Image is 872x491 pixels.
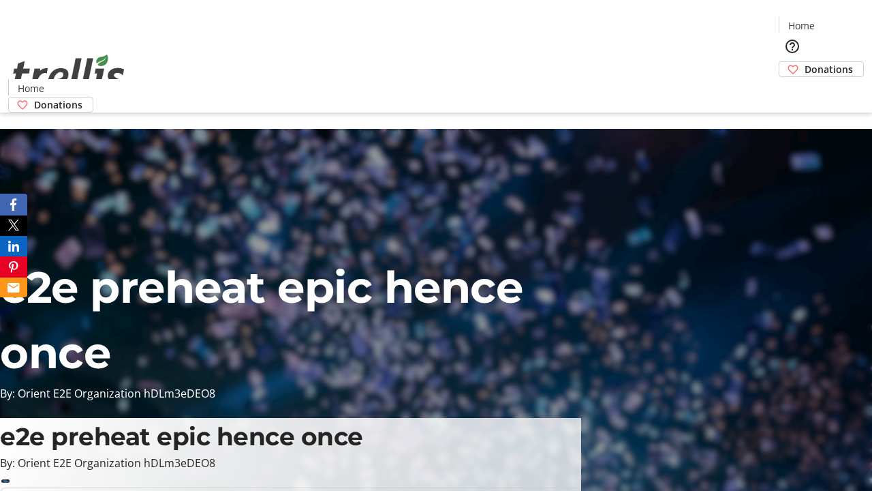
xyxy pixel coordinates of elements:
a: Donations [779,61,864,77]
span: Donations [34,98,82,112]
a: Home [9,81,52,95]
button: Cart [779,77,806,104]
a: Home [779,18,823,33]
span: Donations [805,62,853,76]
span: Home [18,81,44,95]
span: Home [788,18,815,33]
a: Donations [8,97,93,113]
button: Help [779,33,806,60]
img: Orient E2E Organization hDLm3eDEO8's Logo [8,40,129,108]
